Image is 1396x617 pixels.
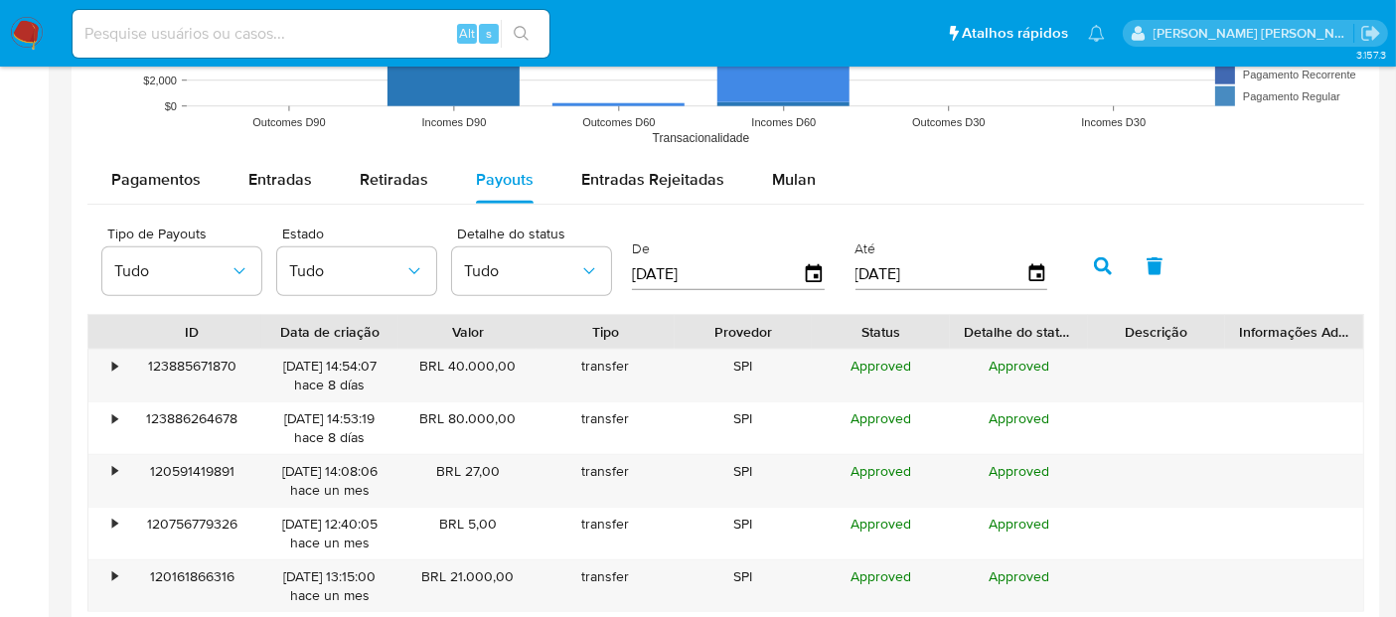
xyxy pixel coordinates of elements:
[459,24,475,43] span: Alt
[1360,23,1381,44] a: Sair
[501,20,542,48] button: search-icon
[1154,24,1354,43] p: marcos.ferreira@mercadopago.com.br
[486,24,492,43] span: s
[962,23,1068,44] span: Atalhos rápidos
[73,21,549,47] input: Pesquise usuários ou casos...
[1356,47,1386,63] span: 3.157.3
[1088,25,1105,42] a: Notificações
